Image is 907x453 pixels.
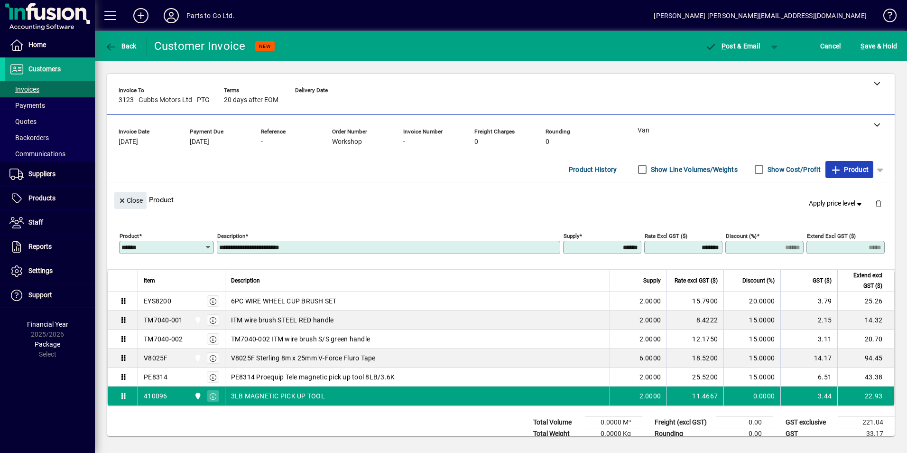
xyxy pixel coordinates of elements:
a: Staff [5,211,95,235]
app-page-header-button: Delete [867,199,890,208]
span: ITM wire brush STEEL RED handle [231,315,334,325]
div: Customer Invoice [154,38,246,54]
a: Knowledge Base [876,2,895,33]
div: 25.5200 [673,372,718,382]
span: Item [144,275,155,286]
mat-label: Discount (%) [726,233,757,239]
td: 43.38 [837,368,894,387]
mat-label: Product [120,233,139,239]
span: [DATE] [119,138,138,146]
button: Product [825,161,873,178]
span: 0 [474,138,478,146]
span: S [861,42,864,50]
div: PE8314 [144,372,168,382]
mat-label: Rate excl GST ($) [645,233,687,239]
button: Save & Hold [858,38,899,55]
button: Delete [867,192,890,215]
label: Show Cost/Profit [766,165,821,174]
span: Quotes [9,118,37,125]
td: 0.0000 M³ [585,417,642,428]
button: Product History [565,161,621,178]
span: Settings [28,267,53,274]
button: Back [102,38,139,55]
div: TM7040-002 [144,334,183,344]
span: Van [192,353,203,363]
span: Support [28,291,52,299]
span: Product History [569,162,617,177]
span: Financial Year [27,321,68,328]
span: NEW [259,43,271,49]
span: Home [28,41,46,48]
span: Van [192,315,203,325]
td: 15.0000 [723,368,780,387]
td: 25.26 [837,292,894,311]
span: Staff [28,218,43,226]
span: 2.0000 [639,391,661,401]
button: Cancel [818,38,843,55]
div: 410096 [144,391,167,401]
app-page-header-button: Close [112,196,149,204]
span: Products [28,194,56,202]
td: 15.0000 [723,311,780,330]
span: 6PC WIRE WHEEL CUP BRUSH SET [231,296,337,306]
a: Payments [5,97,95,113]
span: Backorders [9,134,49,142]
span: Customers [28,65,61,73]
span: 2.0000 [639,296,661,306]
span: Communications [9,150,65,158]
span: Cancel [820,38,841,54]
mat-label: Supply [564,233,579,239]
a: Support [5,283,95,307]
span: Apply price level [809,198,864,208]
span: 2.0000 [639,334,661,344]
span: Reports [28,243,52,250]
span: Extend excl GST ($) [843,270,882,291]
span: Discount (%) [742,275,775,286]
span: ost & Email [705,42,760,50]
span: Payments [9,102,45,109]
span: Back [105,42,137,50]
a: Quotes [5,113,95,130]
span: TM7040-002 ITM wire brush S/S green handle [231,334,370,344]
span: 3123 - Gubbs Motors Ltd - PTG [119,96,210,104]
td: 0.00 [716,417,773,428]
td: 2.15 [780,311,837,330]
button: Profile [156,7,186,24]
td: Rounding [650,428,716,440]
a: Backorders [5,130,95,146]
span: GST ($) [813,275,832,286]
a: Invoices [5,81,95,97]
span: Supply [643,275,661,286]
td: 20.0000 [723,292,780,311]
a: Products [5,187,95,210]
span: Van [192,334,203,344]
td: Total Volume [528,417,585,428]
a: Reports [5,235,95,259]
div: Product [107,182,895,217]
td: 0.00 [716,428,773,440]
div: 12.1750 [673,334,718,344]
span: - [261,138,263,146]
app-page-header-button: Back [95,38,147,55]
a: Suppliers [5,162,95,186]
span: 2.0000 [639,372,661,382]
td: Freight (excl GST) [650,417,716,428]
td: 33.17 [838,428,895,440]
div: 15.7900 [673,296,718,306]
span: 3LB MAGNETIC PICK UP TOOL [231,391,325,401]
td: GST [781,428,838,440]
div: [PERSON_NAME] [PERSON_NAME][EMAIL_ADDRESS][DOMAIN_NAME] [654,8,867,23]
a: Settings [5,259,95,283]
td: 14.32 [837,311,894,330]
span: 6.0000 [639,353,661,363]
span: 2.0000 [639,315,661,325]
span: Close [118,193,143,208]
td: GST exclusive [781,417,838,428]
td: 6.51 [780,368,837,387]
td: Total Weight [528,428,585,440]
span: 20 days after EOM [224,96,278,104]
div: TM7040-001 [144,315,183,325]
div: EYS8200 [144,296,171,306]
span: 0 [546,138,549,146]
button: Apply price level [805,195,868,212]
